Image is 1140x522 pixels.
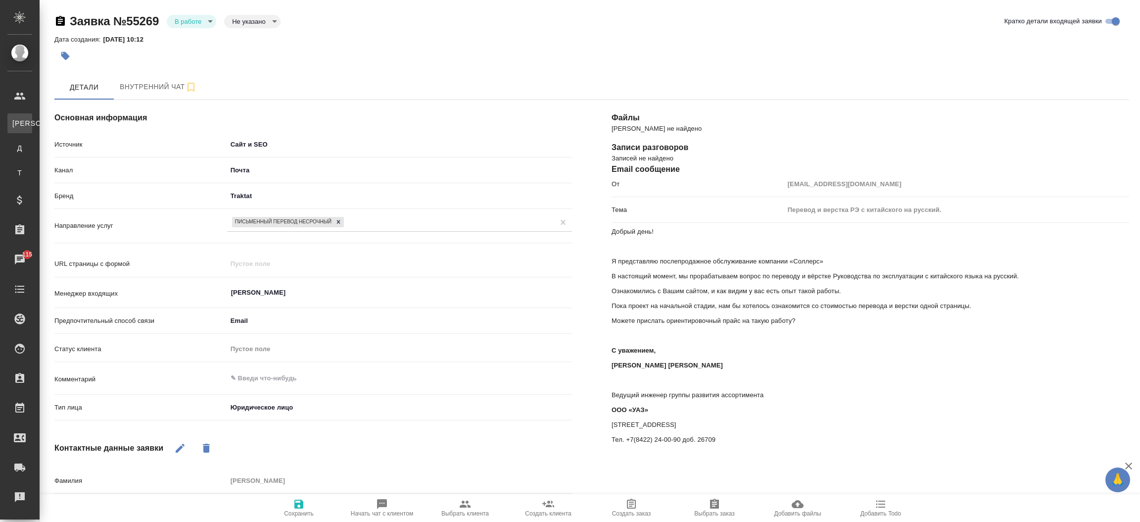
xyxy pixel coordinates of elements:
svg: Подписаться [185,81,197,93]
span: Начать чат с клиентом [351,510,413,517]
span: [PERSON_NAME] [PERSON_NAME] [612,362,723,369]
p: Предпочтительный способ связи [54,316,227,326]
p: Статус клиента [54,344,227,354]
input: Пустое поле [227,257,572,271]
div: В работе [167,15,216,28]
span: 115 [16,250,39,260]
h4: Основная информация [54,112,572,124]
a: Заявка №55269 [70,14,159,28]
button: В работе [172,17,204,26]
p: Записей не найдено [612,154,1129,163]
button: Скопировать ссылку [54,15,66,27]
p: Комментарий [54,374,227,384]
button: Удалить [194,436,218,460]
h4: Записи разговоров [612,142,1129,154]
button: Выбрать клиента [424,494,507,522]
input: Пустое поле [784,177,1129,191]
p: Тема [612,205,784,215]
p: Бренд [54,191,227,201]
p: [PERSON_NAME] не найдено [612,124,1129,134]
p: Можете прислать ориентировочный прайс на такую работу? [612,316,1129,326]
div: Письменный перевод несрочный [232,217,333,227]
a: 115 [2,247,37,272]
div: В работе [224,15,280,28]
div: Почта [227,162,572,179]
h4: Email сообщение [612,163,1129,175]
p: Тип лица [54,403,227,413]
p: Ознакомились с Вашим сайтом, и как видим у вас есть опыт такой работы. [612,286,1129,296]
div: Сайт и SEO [227,136,572,153]
span: Т [12,168,27,178]
span: Тел. +7(8422) 24-00-90 доб. 26709 [612,436,715,443]
button: Добавить тэг [54,45,76,67]
input: Пустое поле [784,203,1129,217]
span: Выбрать заказ [694,510,734,517]
input: Пустое поле [227,473,572,488]
p: Канал [54,165,227,175]
span: Создать заказ [612,510,651,517]
button: Добавить Todo [839,494,922,522]
span: [STREET_ADDRESS] [612,421,676,428]
button: Выбрать заказ [673,494,756,522]
button: Не указано [229,17,268,26]
p: [DATE] 10:12 [103,36,151,43]
span: [PERSON_NAME] [12,118,27,128]
button: 🙏 [1105,468,1130,492]
p: Дата создания: [54,36,103,43]
span: Внутренний чат [120,81,197,93]
span: Добавить файлы [774,510,821,517]
p: Источник [54,140,227,150]
p: Менеджер входящих [54,289,227,299]
span: Добавить Todo [860,510,901,517]
a: [PERSON_NAME] [7,113,32,133]
span: Выбрать клиента [441,510,489,517]
h4: Файлы [612,112,1129,124]
p: От [612,179,784,189]
span: Ведущий инженер группы развития ассортимента [612,391,763,399]
span: Д [12,143,27,153]
div: Email [227,313,572,329]
span: ООО «УАЗ» [612,406,648,414]
span: Создать клиента [525,510,571,517]
p: Направление услуг [54,221,227,231]
div: Перевод и верстка РЭ с китайского на русский. [784,203,1129,217]
div: Юридическое лицо [227,399,457,416]
button: Начать чат с клиентом [340,494,424,522]
span: Кратко детали входящей заявки [1004,16,1102,26]
div: Пустое поле [227,341,572,358]
button: Редактировать [168,436,192,460]
button: Создать клиента [507,494,590,522]
a: Д [7,138,32,158]
p: Добрый день! [612,227,1129,237]
span: 🙏 [1109,470,1126,490]
p: Пока проект на начальной стадии, нам бы хотелось ознакомится со стоимостью перевода и верстки одн... [612,301,1129,311]
h4: Контактные данные заявки [54,442,163,454]
p: Фамилия [54,476,227,486]
button: Создать заказ [590,494,673,522]
button: Добавить файлы [756,494,839,522]
div: Пустое поле [231,344,560,354]
span: С уважением, [612,347,656,354]
button: Open [567,292,569,294]
a: Т [7,163,32,183]
p: URL страницы с формой [54,259,227,269]
p: Я представляю послепродажное обслуживание компании «Соллерс» [612,257,1129,266]
button: Сохранить [257,494,340,522]
p: В настоящий момент, мы прорабатываем вопрос по переводу и вёрстке Руководства по эксплуатации с к... [612,271,1129,281]
span: Сохранить [284,510,314,517]
div: Traktat [227,188,572,205]
span: Детали [60,81,108,94]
